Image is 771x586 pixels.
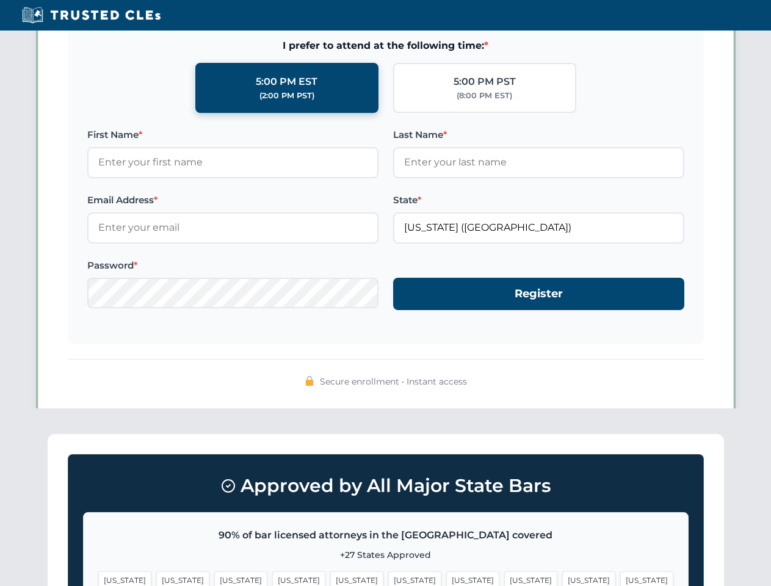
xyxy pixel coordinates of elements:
[87,193,378,208] label: Email Address
[83,469,689,502] h3: Approved by All Major State Bars
[305,376,314,386] img: 🔒
[393,193,684,208] label: State
[454,74,516,90] div: 5:00 PM PST
[259,90,314,102] div: (2:00 PM PST)
[87,128,378,142] label: First Name
[393,147,684,178] input: Enter your last name
[393,128,684,142] label: Last Name
[256,74,317,90] div: 5:00 PM EST
[87,38,684,54] span: I prefer to attend at the following time:
[87,258,378,273] label: Password
[98,527,673,543] p: 90% of bar licensed attorneys in the [GEOGRAPHIC_DATA] covered
[393,212,684,243] input: Florida (FL)
[320,375,467,388] span: Secure enrollment • Instant access
[457,90,512,102] div: (8:00 PM EST)
[98,548,673,562] p: +27 States Approved
[393,278,684,310] button: Register
[87,147,378,178] input: Enter your first name
[87,212,378,243] input: Enter your email
[18,6,164,24] img: Trusted CLEs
